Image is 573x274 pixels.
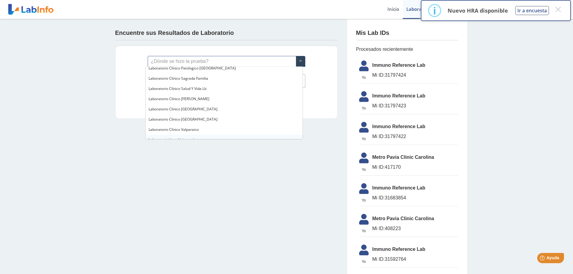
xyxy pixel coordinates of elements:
span: Immuno Reference Lab [372,184,458,192]
span: Mi ID: [372,195,385,200]
span: Mi ID: [372,72,385,78]
button: Ir a encuesta [515,6,549,15]
span: Yo [356,198,372,203]
button: Close this dialog [553,4,563,15]
span: Immuno Reference Lab [372,246,458,253]
span: Mi ID: [372,165,385,170]
span: Laboratorio Clínico Patologico [GEOGRAPHIC_DATA] [149,66,236,71]
span: 417170 [372,164,458,171]
span: Yo [356,136,372,142]
span: Yo [356,75,372,80]
span: Yo [356,167,372,172]
span: Laboratorio Clínico Sagrada Familia [149,76,208,81]
span: Yo [356,228,372,234]
span: 31797423 [372,102,458,109]
span: Laboratorio Clínico [GEOGRAPHIC_DATA] [149,117,217,122]
span: Laboratorio Clínico Salud Y Vida Llc [149,86,207,91]
span: Procesados recientemente [356,46,458,53]
span: Laboratorio Licer Universal [149,137,194,142]
span: Laboratorio Clínico Valparaiso [149,127,199,132]
span: Yo [356,106,372,111]
span: 408223 [372,225,458,232]
span: Laboratorio Clínico [PERSON_NAME] [149,96,209,101]
span: Immuno Reference Lab [372,62,458,69]
span: Metro Pavia Clinic Carolina [372,215,458,222]
span: Metro Pavia Clinic Carolina [372,154,458,161]
span: Yo [356,259,372,264]
span: 31797422 [372,133,458,140]
iframe: Help widget launcher [519,251,566,267]
span: 31592764 [372,256,458,263]
span: Immuno Reference Lab [372,123,458,130]
span: Immuno Reference Lab [372,92,458,100]
span: Mi ID: [372,134,385,139]
span: Mi ID: [372,257,385,262]
p: Nuevo HRA disponible [448,7,508,14]
div: i [433,5,436,16]
h4: Encuentre sus Resultados de Laboratorio [115,29,234,37]
span: Mi ID: [372,226,385,231]
h4: Mis Lab IDs [356,29,390,37]
span: 31797424 [372,72,458,79]
span: Laboratorio Clínico [GEOGRAPHIC_DATA] [149,106,217,112]
span: 31683854 [372,194,458,202]
span: Mi ID: [372,103,385,108]
ng-dropdown-panel: Options list [145,66,303,139]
